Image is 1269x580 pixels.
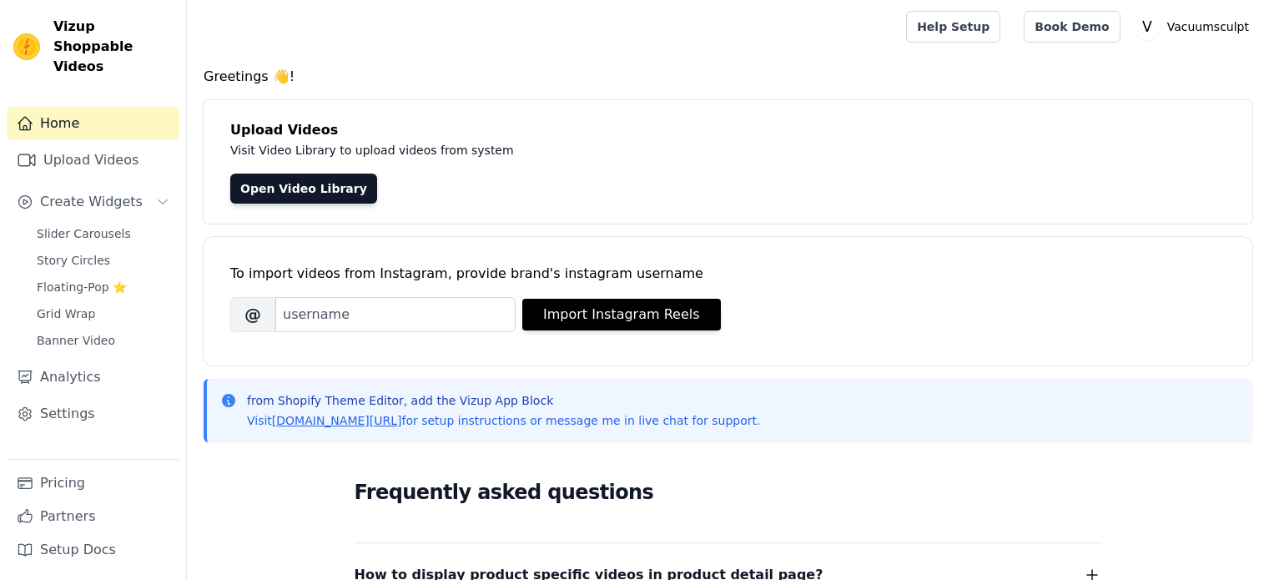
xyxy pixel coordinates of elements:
h4: Upload Videos [230,120,1226,140]
a: Slider Carousels [27,222,179,245]
span: @ [230,297,275,332]
span: Vizup Shoppable Videos [53,17,173,77]
a: Pricing [7,467,179,500]
a: Story Circles [27,249,179,272]
button: V Vacuumsculpt [1134,12,1256,42]
a: Analytics [7,361,179,394]
a: Banner Video [27,329,179,352]
a: Floating-Pop ⭐ [27,275,179,299]
h2: Frequently asked questions [355,476,1102,509]
span: Slider Carousels [37,225,131,242]
h4: Greetings 👋! [204,67,1252,87]
a: Open Video Library [230,174,377,204]
span: Banner Video [37,332,115,349]
a: [DOMAIN_NAME][URL] [272,414,402,427]
a: Home [7,107,179,140]
p: from Shopify Theme Editor, add the Vizup App Block [247,392,760,409]
p: Vacuumsculpt [1161,12,1256,42]
img: Vizup [13,33,40,60]
a: Partners [7,500,179,533]
a: Setup Docs [7,533,179,567]
a: Book Demo [1024,11,1120,43]
span: Grid Wrap [37,305,95,322]
input: username [275,297,516,332]
a: Help Setup [906,11,1000,43]
a: Grid Wrap [27,302,179,325]
p: Visit Video Library to upload videos from system [230,140,978,160]
button: Import Instagram Reels [522,299,721,330]
div: To import videos from Instagram, provide brand's instagram username [230,264,1226,284]
a: Settings [7,397,179,431]
span: Story Circles [37,252,110,269]
text: V [1142,18,1152,35]
span: Create Widgets [40,192,143,212]
a: Upload Videos [7,144,179,177]
p: Visit for setup instructions or message me in live chat for support. [247,412,760,429]
span: Floating-Pop ⭐ [37,279,127,295]
button: Create Widgets [7,185,179,219]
